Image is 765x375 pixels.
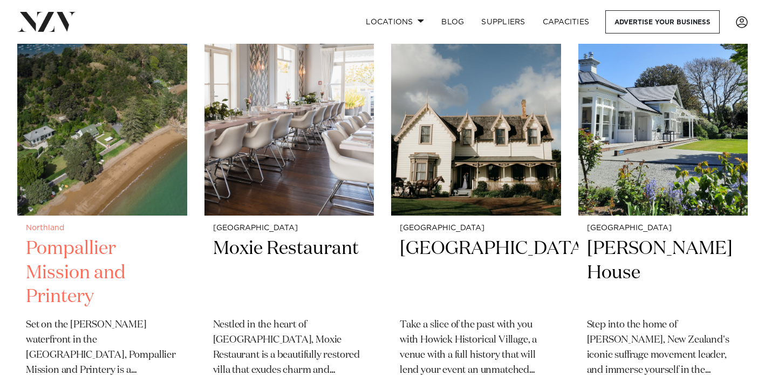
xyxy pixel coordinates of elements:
[26,224,179,232] small: Northland
[587,237,740,310] h2: [PERSON_NAME] House
[473,10,534,34] a: SUPPLIERS
[400,237,552,310] h2: [GEOGRAPHIC_DATA]
[433,10,473,34] a: BLOG
[534,10,598,34] a: Capacities
[213,237,366,310] h2: Moxie Restaurant
[213,224,366,232] small: [GEOGRAPHIC_DATA]
[26,237,179,310] h2: Pompallier Mission and Printery
[357,10,433,34] a: Locations
[605,10,720,34] a: Advertise your business
[587,224,740,232] small: [GEOGRAPHIC_DATA]
[400,224,552,232] small: [GEOGRAPHIC_DATA]
[17,12,76,31] img: nzv-logo.png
